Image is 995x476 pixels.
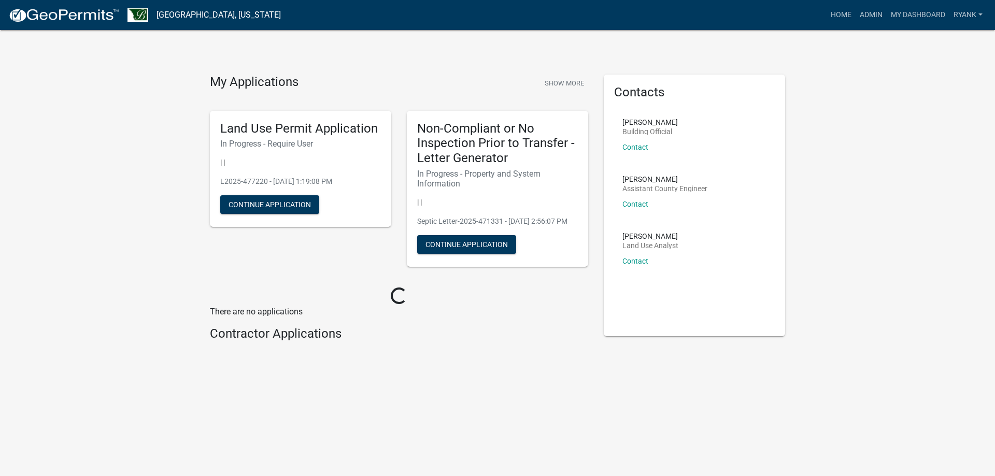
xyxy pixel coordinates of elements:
[210,326,588,345] wm-workflow-list-section: Contractor Applications
[949,5,987,25] a: RyanK
[622,185,707,192] p: Assistant County Engineer
[220,195,319,214] button: Continue Application
[417,235,516,254] button: Continue Application
[157,6,281,24] a: [GEOGRAPHIC_DATA], [US_STATE]
[622,119,678,126] p: [PERSON_NAME]
[127,8,148,22] img: Benton County, Minnesota
[417,197,578,208] p: | |
[856,5,887,25] a: Admin
[417,169,578,189] h6: In Progress - Property and System Information
[827,5,856,25] a: Home
[614,85,775,100] h5: Contacts
[887,5,949,25] a: My Dashboard
[622,242,678,249] p: Land Use Analyst
[622,128,678,135] p: Building Official
[622,233,678,240] p: [PERSON_NAME]
[622,176,707,183] p: [PERSON_NAME]
[210,306,588,318] p: There are no applications
[220,139,381,149] h6: In Progress - Require User
[622,200,648,208] a: Contact
[220,157,381,168] p: | |
[220,176,381,187] p: L2025-477220 - [DATE] 1:19:08 PM
[210,326,588,341] h4: Contractor Applications
[210,75,298,90] h4: My Applications
[541,75,588,92] button: Show More
[417,121,578,166] h5: Non-Compliant or No Inspection Prior to Transfer - Letter Generator
[622,143,648,151] a: Contact
[622,257,648,265] a: Contact
[220,121,381,136] h5: Land Use Permit Application
[417,216,578,227] p: Septic Letter-2025-471331 - [DATE] 2:56:07 PM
